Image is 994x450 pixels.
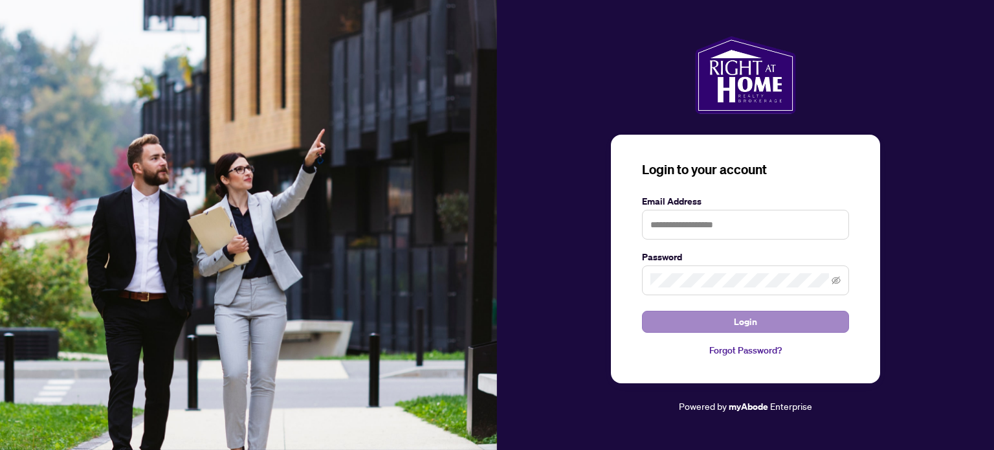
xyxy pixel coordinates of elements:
h3: Login to your account [642,161,849,179]
span: Powered by [679,400,727,412]
a: myAbode [729,399,768,414]
label: Email Address [642,194,849,208]
img: ma-logo [695,36,795,114]
label: Password [642,250,849,264]
span: Login [734,311,757,332]
span: eye-invisible [832,276,841,285]
span: Enterprise [770,400,812,412]
button: Login [642,311,849,333]
a: Forgot Password? [642,343,849,357]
